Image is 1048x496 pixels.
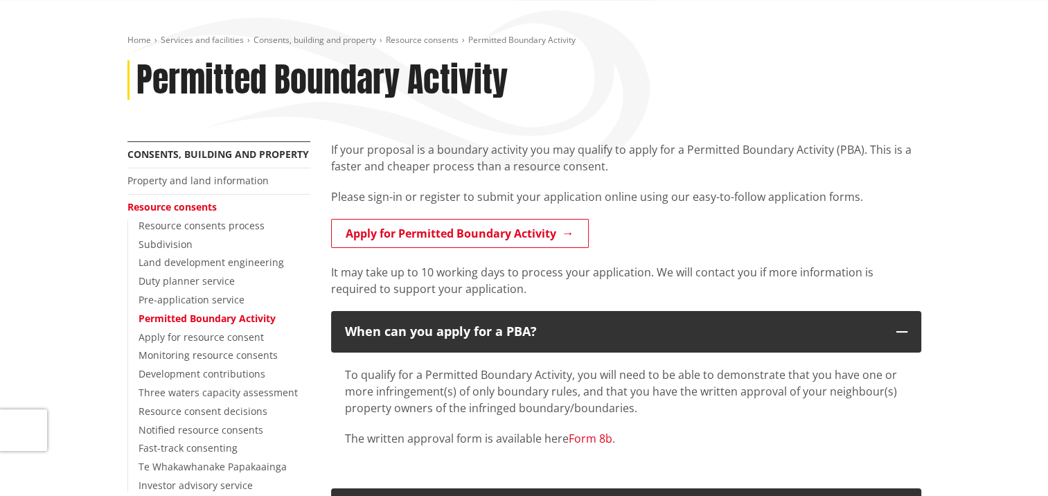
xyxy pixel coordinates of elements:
[569,431,612,446] a: Form 8b
[984,438,1034,488] iframe: Messenger Launcher
[386,34,459,46] a: Resource consents
[345,325,882,339] div: When can you apply for a PBA?
[139,330,264,344] a: Apply for resource consent
[331,188,921,205] p: Please sign-in or register to submit your application online using our easy-to-follow application...
[331,141,921,175] p: If your proposal is a boundary activity you may qualify to apply for a Permitted Boundary Activit...
[127,174,269,187] a: Property and land information
[331,264,921,297] p: It may take up to 10 working days to process your application. We will contact you if more inform...
[139,367,265,380] a: Development contributions
[345,430,907,447] p: The written approval form is available here .
[127,200,217,213] a: Resource consents
[127,148,309,161] a: Consents, building and property
[139,238,193,251] a: Subdivision
[139,423,263,436] a: Notified resource consents
[331,219,589,248] a: Apply for Permitted Boundary Activity
[139,386,298,399] a: Three waters capacity assessment
[345,366,907,416] p: To qualify for a Permitted Boundary Activity, you will need to be able to demonstrate that you ha...
[468,34,576,46] span: Permitted Boundary Activity
[139,312,276,325] a: Permitted Boundary Activity
[139,405,267,418] a: Resource consent decisions
[139,293,245,306] a: Pre-application service
[139,460,287,473] a: Te Whakawhanake Papakaainga
[139,348,278,362] a: Monitoring resource consents
[161,34,244,46] a: Services and facilities
[139,479,253,492] a: Investor advisory service
[139,219,265,232] a: Resource consents process
[139,256,284,269] a: Land development engineering
[139,441,238,454] a: Fast-track consenting
[127,34,151,46] a: Home
[254,34,376,46] a: Consents, building and property
[127,35,921,46] nav: breadcrumb
[136,60,508,100] h1: Permitted Boundary Activity
[331,311,921,353] button: When can you apply for a PBA?
[139,274,235,287] a: Duty planner service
